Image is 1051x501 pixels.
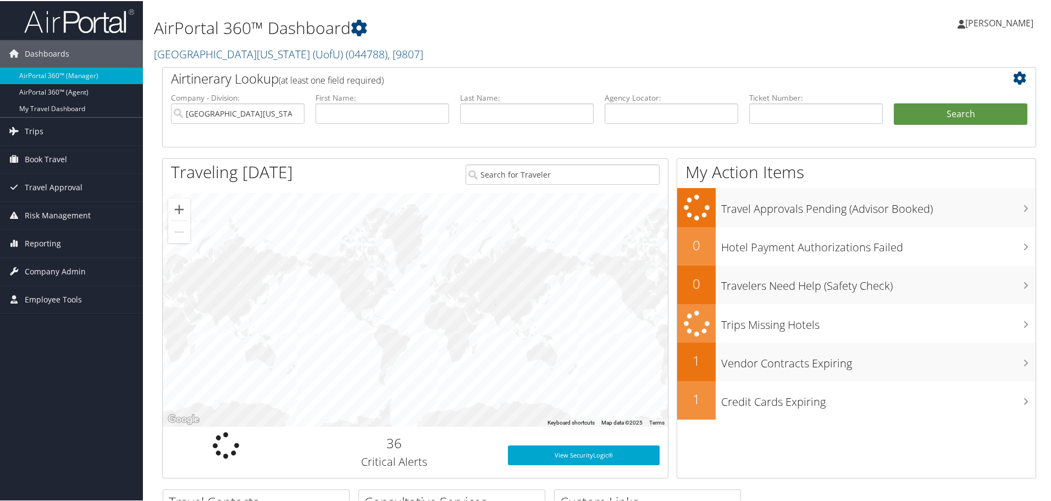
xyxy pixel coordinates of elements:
[25,117,43,144] span: Trips
[25,39,69,67] span: Dashboards
[165,411,202,426] img: Google
[297,433,491,452] h2: 36
[677,226,1036,265] a: 0Hotel Payment Authorizations Failed
[649,419,665,425] a: Terms (opens in new tab)
[749,91,883,102] label: Ticket Number:
[721,272,1036,293] h3: Travelers Need Help (Safety Check)
[25,173,82,200] span: Travel Approval
[894,102,1027,124] button: Search
[721,233,1036,254] h3: Hotel Payment Authorizations Failed
[24,7,134,33] img: airportal-logo.png
[677,389,716,408] h2: 1
[677,380,1036,419] a: 1Credit Cards Expiring
[601,419,643,425] span: Map data ©2025
[721,195,1036,216] h3: Travel Approvals Pending (Advisor Booked)
[297,453,491,469] h3: Critical Alerts
[677,187,1036,226] a: Travel Approvals Pending (Advisor Booked)
[168,220,190,242] button: Zoom out
[25,145,67,172] span: Book Travel
[508,444,660,464] a: View SecurityLogic®
[965,16,1033,28] span: [PERSON_NAME]
[25,201,91,228] span: Risk Management
[547,418,595,426] button: Keyboard shortcuts
[677,235,716,254] h2: 0
[171,159,293,183] h1: Traveling [DATE]
[677,350,716,369] h2: 1
[154,46,423,60] a: [GEOGRAPHIC_DATA][US_STATE] (UofU)
[721,311,1036,332] h3: Trips Missing Hotels
[25,229,61,256] span: Reporting
[25,257,86,284] span: Company Admin
[677,273,716,292] h2: 0
[466,163,660,184] input: Search for Traveler
[460,91,594,102] label: Last Name:
[721,349,1036,370] h3: Vendor Contracts Expiring
[25,285,82,312] span: Employee Tools
[171,68,955,87] h2: Airtinerary Lookup
[165,411,202,426] a: Open this area in Google Maps (opens a new window)
[388,46,423,60] span: , [ 9807 ]
[168,197,190,219] button: Zoom in
[154,15,748,38] h1: AirPortal 360™ Dashboard
[171,91,305,102] label: Company - Division:
[279,73,384,85] span: (at least one field required)
[677,342,1036,380] a: 1Vendor Contracts Expiring
[721,388,1036,409] h3: Credit Cards Expiring
[677,303,1036,342] a: Trips Missing Hotels
[346,46,388,60] span: ( 044788 )
[677,159,1036,183] h1: My Action Items
[605,91,738,102] label: Agency Locator:
[677,265,1036,303] a: 0Travelers Need Help (Safety Check)
[958,5,1044,38] a: [PERSON_NAME]
[316,91,449,102] label: First Name:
